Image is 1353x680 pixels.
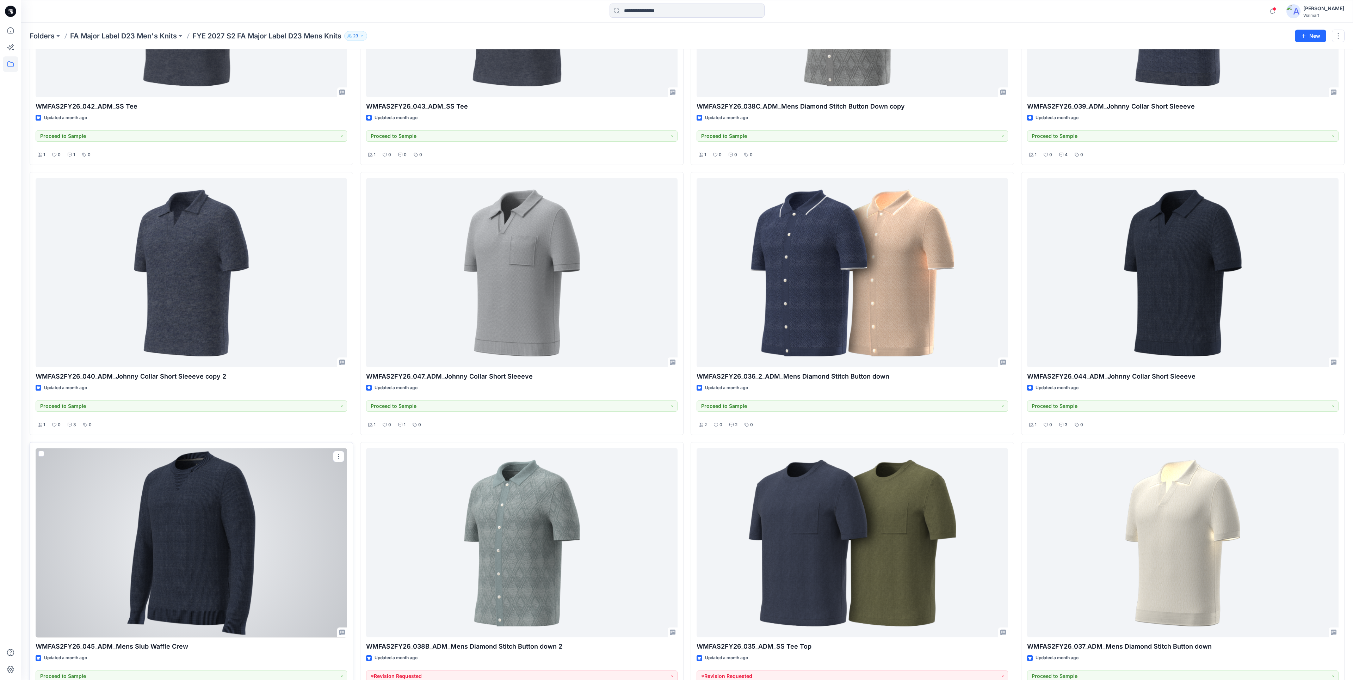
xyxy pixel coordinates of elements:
[1303,13,1344,18] div: Walmart
[366,642,678,651] p: WMFAS2FY26_038B_ADM_Mens Diamond Stitch Button down 2
[58,421,61,429] p: 0
[719,421,722,429] p: 0
[734,151,737,159] p: 0
[1065,421,1068,429] p: 3
[344,31,367,41] button: 23
[366,372,678,381] p: WMFAS2FY26_047_ADM_Johnny Collar Short Sleeeve
[36,178,347,367] a: WMFAS2FY26_040_ADM_Johnny Collar Short Sleeeve copy 2
[89,421,92,429] p: 0
[374,151,376,159] p: 1
[750,421,753,429] p: 0
[88,151,91,159] p: 0
[44,114,87,122] p: Updated a month ago
[418,421,421,429] p: 0
[70,31,177,41] a: FA Major Label D23 Men's Knits
[1286,4,1301,18] img: avatar
[366,102,678,111] p: WMFAS2FY26_043_ADM_SS Tee
[36,372,347,381] p: WMFAS2FY26_040_ADM_Johnny Collar Short Sleeeve copy 2
[1027,372,1339,381] p: WMFAS2FY26_044_ADM_Johnny Collar Short Sleeeve
[375,654,418,662] p: Updated a month ago
[43,421,45,429] p: 1
[697,448,1008,637] a: WMFAS2FY26_035_ADM_SS Tee Top
[1027,178,1339,367] a: WMFAS2FY26_044_ADM_Johnny Collar Short Sleeeve
[1027,102,1339,111] p: WMFAS2FY26_039_ADM_Johnny Collar Short Sleeeve
[36,448,347,637] a: WMFAS2FY26_045_ADM_Mens Slub Waffle Crew
[705,654,748,662] p: Updated a month ago
[719,151,722,159] p: 0
[366,178,678,367] a: WMFAS2FY26_047_ADM_Johnny Collar Short Sleeeve
[1027,642,1339,651] p: WMFAS2FY26_037_ADM_Mens Diamond Stitch Button down
[1080,421,1083,429] p: 0
[704,151,706,159] p: 1
[1036,114,1079,122] p: Updated a month ago
[366,448,678,637] a: WMFAS2FY26_038B_ADM_Mens Diamond Stitch Button down 2
[704,421,707,429] p: 2
[30,31,55,41] a: Folders
[697,102,1008,111] p: WMFAS2FY26_038C_ADM_Mens Diamond Stitch Button Down copy
[1303,4,1344,13] div: [PERSON_NAME]
[388,151,391,159] p: 0
[1027,448,1339,637] a: WMFAS2FY26_037_ADM_Mens Diamond Stitch Button down
[697,178,1008,367] a: WMFAS2FY26_036_2_ADM_Mens Diamond Stitch Button down
[192,31,341,41] p: FYE 2027 S2 FA Major Label D23 Mens Knits
[353,32,358,40] p: 23
[705,384,748,392] p: Updated a month ago
[73,421,76,429] p: 3
[1036,654,1079,662] p: Updated a month ago
[1049,421,1052,429] p: 0
[705,114,748,122] p: Updated a month ago
[36,642,347,651] p: WMFAS2FY26_045_ADM_Mens Slub Waffle Crew
[697,642,1008,651] p: WMFAS2FY26_035_ADM_SS Tee Top
[750,151,753,159] p: 0
[1035,151,1037,159] p: 1
[404,151,407,159] p: 0
[73,151,75,159] p: 1
[1049,151,1052,159] p: 0
[375,384,418,392] p: Updated a month ago
[735,421,737,429] p: 2
[1080,151,1083,159] p: 0
[1035,421,1037,429] p: 1
[1295,30,1326,42] button: New
[375,114,418,122] p: Updated a month ago
[1036,384,1079,392] p: Updated a month ago
[43,151,45,159] p: 1
[36,102,347,111] p: WMFAS2FY26_042_ADM_SS Tee
[419,151,422,159] p: 0
[388,421,391,429] p: 0
[374,421,376,429] p: 1
[58,151,61,159] p: 0
[1065,151,1068,159] p: 4
[44,654,87,662] p: Updated a month ago
[404,421,406,429] p: 1
[44,384,87,392] p: Updated a month ago
[697,372,1008,381] p: WMFAS2FY26_036_2_ADM_Mens Diamond Stitch Button down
